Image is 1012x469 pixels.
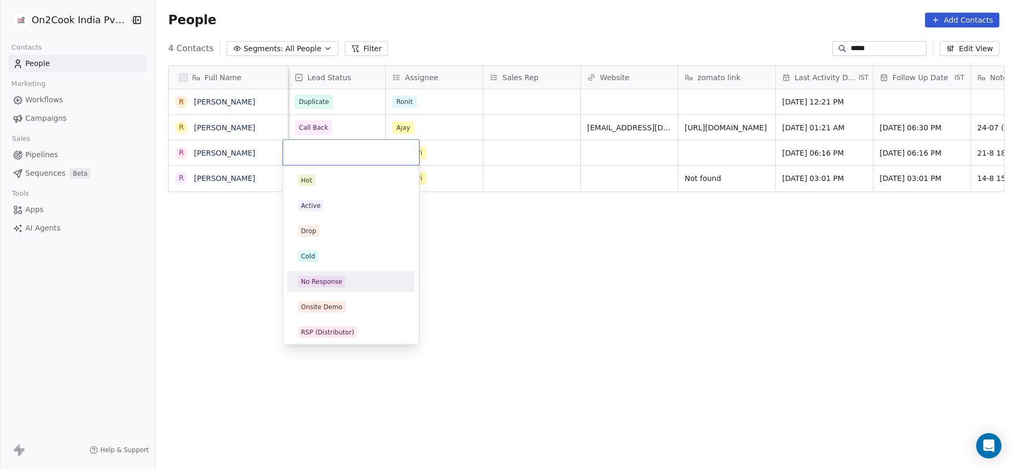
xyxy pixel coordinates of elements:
[301,176,312,185] div: Hot
[301,201,320,210] div: Active
[301,252,315,261] div: Cold
[301,328,354,337] div: RSP (Distributor)
[301,302,343,312] div: Onsite Demo
[301,277,342,286] div: No Response
[301,226,316,236] div: Drop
